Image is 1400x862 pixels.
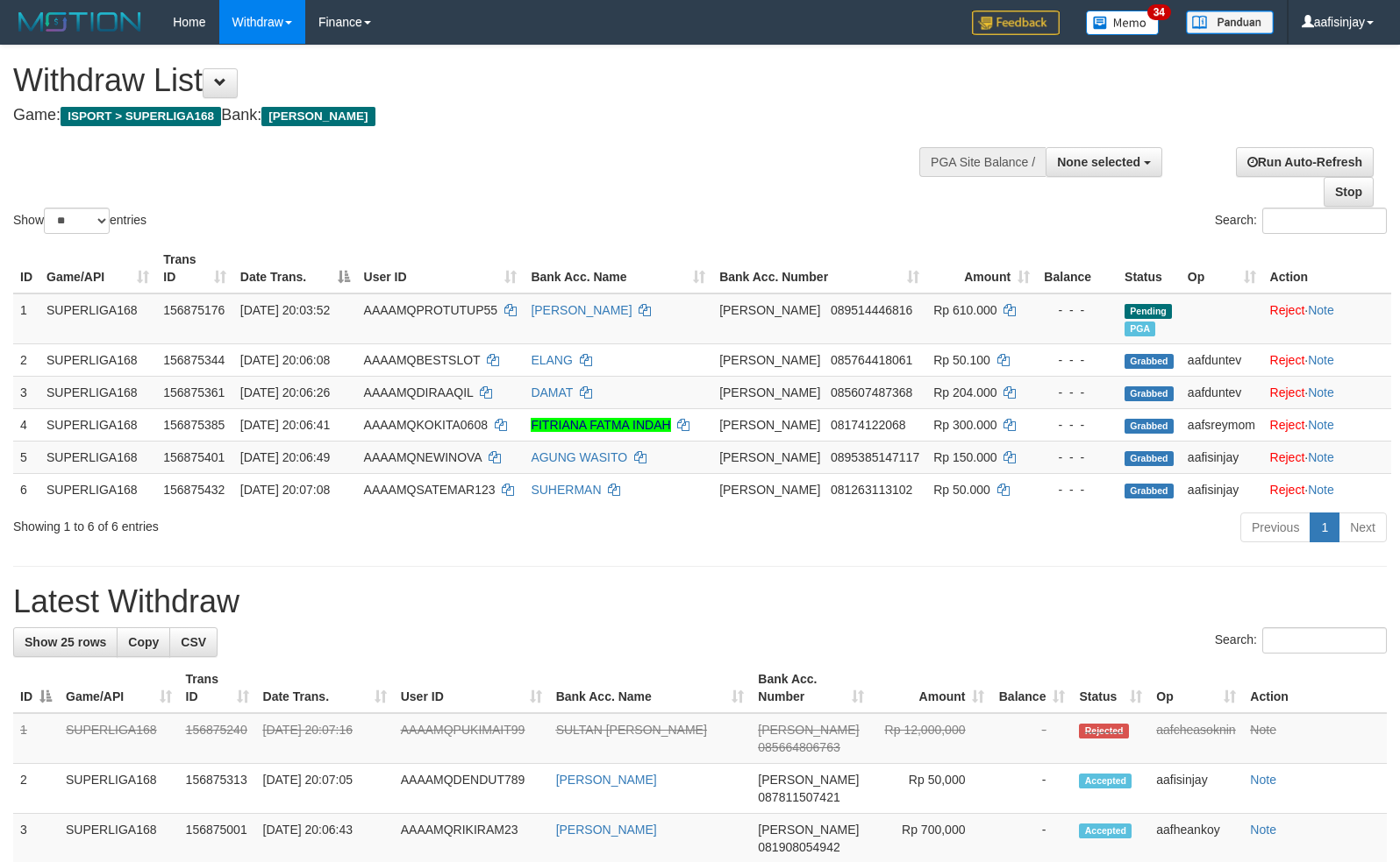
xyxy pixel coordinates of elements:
td: SUPERLIGA168 [39,293,156,344]
input: Search: [1262,208,1387,234]
span: [PERSON_NAME] [261,107,375,126]
span: Rp 610.000 [933,303,996,317]
a: Note [1250,823,1276,837]
a: Reject [1270,418,1305,432]
span: AAAAMQNEWINOVA [364,450,482,464]
span: 156875385 [163,418,225,432]
span: [PERSON_NAME] [758,723,859,737]
span: [PERSON_NAME] [719,418,820,432]
td: SUPERLIGA168 [39,376,156,408]
td: aafisinjay [1181,473,1263,505]
label: Show entries [13,208,146,234]
td: 3 [13,376,39,408]
a: Reject [1270,353,1305,367]
th: Balance: activate to sort column ascending [991,663,1072,713]
a: [PERSON_NAME] [556,823,657,837]
div: Showing 1 to 6 of 6 entries [13,511,570,535]
td: 6 [13,473,39,505]
div: - - - [1044,301,1111,319]
td: aafisinjay [1149,764,1243,814]
span: Pending [1125,304,1172,319]
div: PGA Site Balance / [919,147,1046,177]
a: AGUNG WASITO [531,450,627,464]
th: Bank Acc. Number: activate to sort column ascending [751,663,871,713]
td: · [1263,441,1391,473]
a: Reject [1270,385,1305,399]
span: Copy 085664806763 to clipboard [758,740,839,754]
a: Reject [1270,450,1305,464]
span: [PERSON_NAME] [719,385,820,399]
td: aafduntev [1181,343,1263,376]
a: Note [1308,303,1334,317]
td: 1 [13,293,39,344]
th: ID: activate to sort column descending [13,663,59,713]
th: Bank Acc. Number: activate to sort column ascending [712,244,926,293]
td: 2 [13,764,59,814]
div: - - - [1044,416,1111,434]
th: ID [13,244,39,293]
td: SUPERLIGA168 [39,408,156,441]
a: Next [1339,512,1387,542]
td: Rp 12,000,000 [871,713,991,764]
span: Rp 50.100 [933,353,990,367]
a: Reject [1270,483,1305,497]
span: [PERSON_NAME] [719,303,820,317]
span: [DATE] 20:06:49 [240,450,330,464]
span: [PERSON_NAME] [758,823,859,837]
span: Copy 087811507421 to clipboard [758,790,839,804]
span: Grabbed [1125,386,1174,401]
a: Note [1250,773,1276,787]
span: AAAAMQSATEMAR123 [364,483,496,497]
a: [PERSON_NAME] [531,303,632,317]
span: Grabbed [1125,419,1174,434]
a: [PERSON_NAME] [556,773,657,787]
td: SUPERLIGA168 [59,713,179,764]
td: · [1263,343,1391,376]
div: - - - [1044,449,1111,466]
td: aafcheasoknin [1149,713,1243,764]
label: Search: [1215,208,1387,234]
td: · [1263,473,1391,505]
a: Previous [1240,512,1311,542]
a: ELANG [531,353,572,367]
th: User ID: activate to sort column ascending [357,244,525,293]
td: 156875240 [179,713,256,764]
th: Amount: activate to sort column ascending [926,244,1037,293]
input: Search: [1262,627,1387,654]
h1: Withdraw List [13,63,916,98]
a: Note [1308,385,1334,399]
span: CSV [181,635,206,649]
span: [PERSON_NAME] [719,353,820,367]
span: [DATE] 20:06:26 [240,385,330,399]
a: Note [1308,353,1334,367]
th: Action [1243,663,1387,713]
span: 156875361 [163,385,225,399]
a: Note [1308,418,1334,432]
th: Game/API: activate to sort column ascending [59,663,179,713]
th: Op: activate to sort column ascending [1181,244,1263,293]
th: Date Trans.: activate to sort column ascending [256,663,394,713]
a: FITRIANA FATMA INDAH [531,418,670,432]
span: Rejected [1079,724,1128,738]
div: - - - [1044,384,1111,401]
a: DAMAT [531,385,573,399]
th: Date Trans.: activate to sort column descending [233,244,357,293]
th: Bank Acc. Name: activate to sort column ascending [549,663,752,713]
span: [PERSON_NAME] [719,450,820,464]
a: SUHERMAN [531,483,601,497]
th: User ID: activate to sort column ascending [394,663,549,713]
span: None selected [1057,155,1140,169]
a: Show 25 rows [13,627,118,657]
span: Grabbed [1125,451,1174,466]
a: Stop [1324,177,1374,207]
span: Copy 081908054942 to clipboard [758,840,839,854]
a: SULTAN [PERSON_NAME] [556,723,707,737]
td: 4 [13,408,39,441]
a: Run Auto-Refresh [1236,147,1374,177]
span: [DATE] 20:06:08 [240,353,330,367]
td: - [991,713,1072,764]
span: Rp 204.000 [933,385,996,399]
span: Show 25 rows [25,635,106,649]
select: Showentries [44,208,110,234]
span: Accepted [1079,774,1132,788]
